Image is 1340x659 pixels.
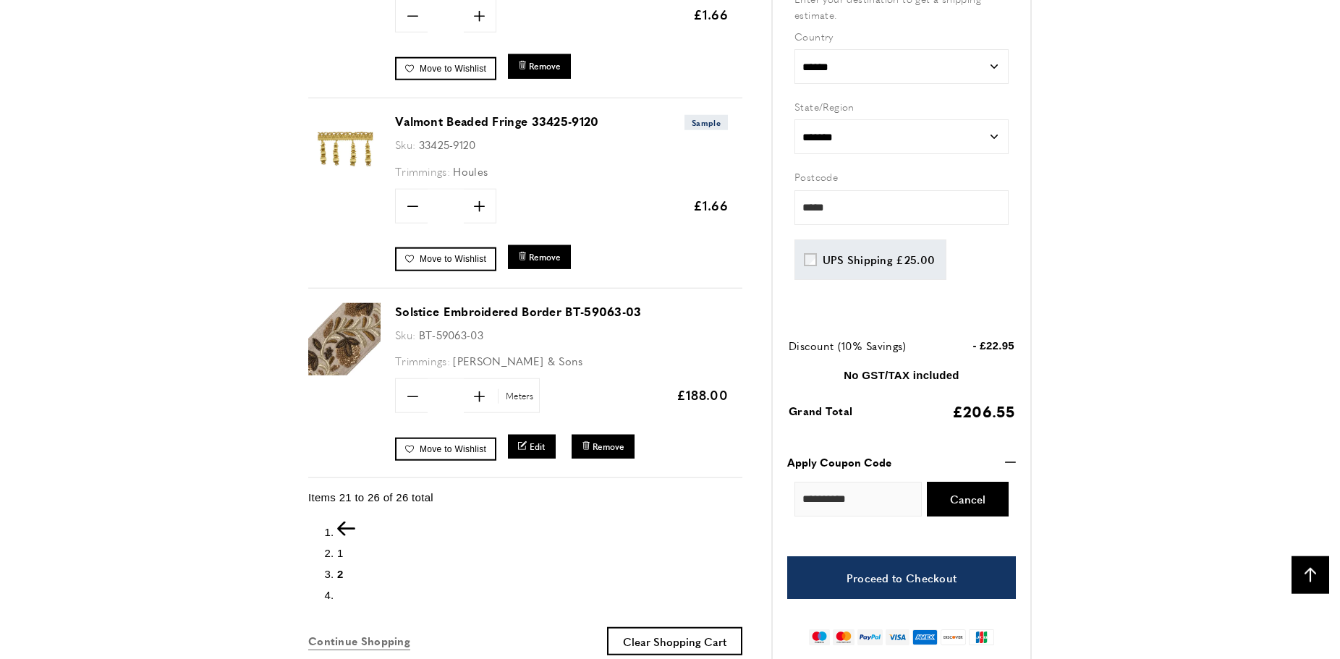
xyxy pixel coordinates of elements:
span: £1.66 [693,5,729,23]
label: State/Region [794,98,1009,114]
button: Remove Solstice Embroidered Border BT-59063-03 [572,435,635,459]
a: Previous [337,526,355,538]
span: 33425-9120 [419,137,476,152]
span: 2 [337,568,344,580]
img: maestro [809,629,830,645]
span: £206.55 [952,400,1014,422]
a: Move to Wishlist [395,57,496,80]
button: Cancel [927,482,1009,516]
button: Remove Valmont Beaded Fringe 33425-9580 [508,54,571,78]
a: Solstice Embroidered Border BT-59063-03 [395,303,642,320]
span: Sku: [395,327,415,342]
span: BT-59063-03 [419,327,483,342]
td: Discount (10% Savings) [789,337,936,365]
a: Proceed to Checkout [787,556,1016,599]
a: Solstice Embroidered Border BT-59063-03 [308,365,381,378]
a: Edit Solstice Embroidered Border BT-59063-03 [508,435,556,459]
img: american-express [912,629,938,645]
span: Trimmings: [395,353,450,368]
a: Valmont Beaded Fringe 33425-9120 [395,113,599,129]
img: discover [941,629,966,645]
button: Remove Valmont Beaded Fringe 33425-9120 [508,245,571,269]
img: Solstice Embroidered Border BT-59063-03 [308,303,381,375]
span: Edit [530,441,546,453]
span: £25.00 [896,252,935,267]
span: Remove [529,60,561,72]
span: Continue Shopping [308,633,410,648]
img: visa [886,629,909,645]
a: 1 [337,547,344,559]
img: paypal [857,629,883,645]
span: UPS Shipping [823,252,894,267]
strong: Apply Coupon Code [787,454,891,471]
span: Remove [529,251,561,263]
span: Sample [684,115,728,130]
button: Apply Coupon Code [787,454,1016,471]
div: Shipping Methods [794,239,1009,280]
span: Move to Wishlist [420,254,486,264]
span: Sku: [395,137,415,152]
span: Move to Wishlist [420,444,486,454]
span: Houles [453,163,488,179]
span: Move to Wishlist [420,64,486,74]
span: Meters [498,389,538,403]
button: Clear Shopping Cart [607,627,742,655]
a: Move to Wishlist [395,438,496,461]
td: - £22.95 [937,337,1014,365]
label: Country [794,28,1009,44]
a: Continue Shopping [308,632,410,650]
img: Valmont Beaded Fringe 33425-9120 [308,113,381,185]
strong: No GST/TAX included [844,369,959,381]
span: Remove [593,441,624,453]
label: Postcode [794,169,1009,185]
span: Clear Shopping Cart [623,634,726,649]
a: Move to Wishlist [395,247,496,271]
span: Trimmings: [395,163,450,179]
span: Items 21 to 26 of 26 total [308,491,433,503]
nav: pagination [308,522,742,604]
span: £1.66 [693,196,729,214]
li: Page 2 [337,566,742,583]
img: mastercard [833,629,854,645]
a: Valmont Beaded Fringe 33425-9120 [308,175,381,187]
span: £188.00 [677,386,728,404]
img: jcb [969,629,994,645]
span: Grand Total [789,404,852,419]
span: [PERSON_NAME] & Sons [453,353,582,368]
